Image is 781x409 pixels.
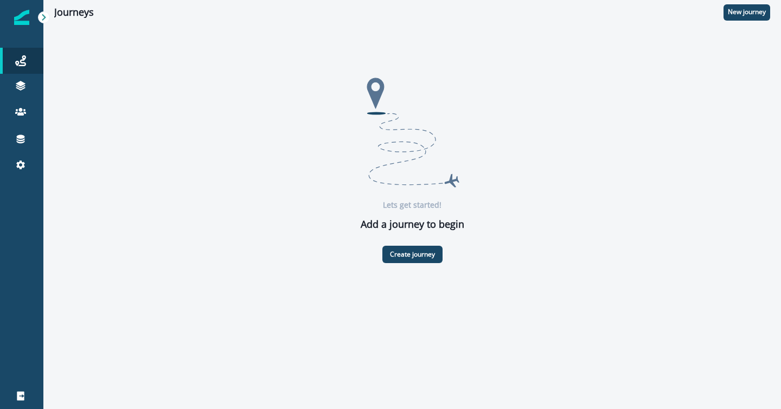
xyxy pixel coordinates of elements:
[14,10,29,25] img: Inflection
[724,4,770,21] button: New journey
[382,246,443,263] button: Create journey
[361,72,464,193] img: Journey
[390,251,435,258] p: Create journey
[54,7,94,18] h1: Journeys
[361,217,464,232] p: Add a journey to begin
[383,199,441,210] p: Lets get started!
[728,8,766,16] p: New journey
